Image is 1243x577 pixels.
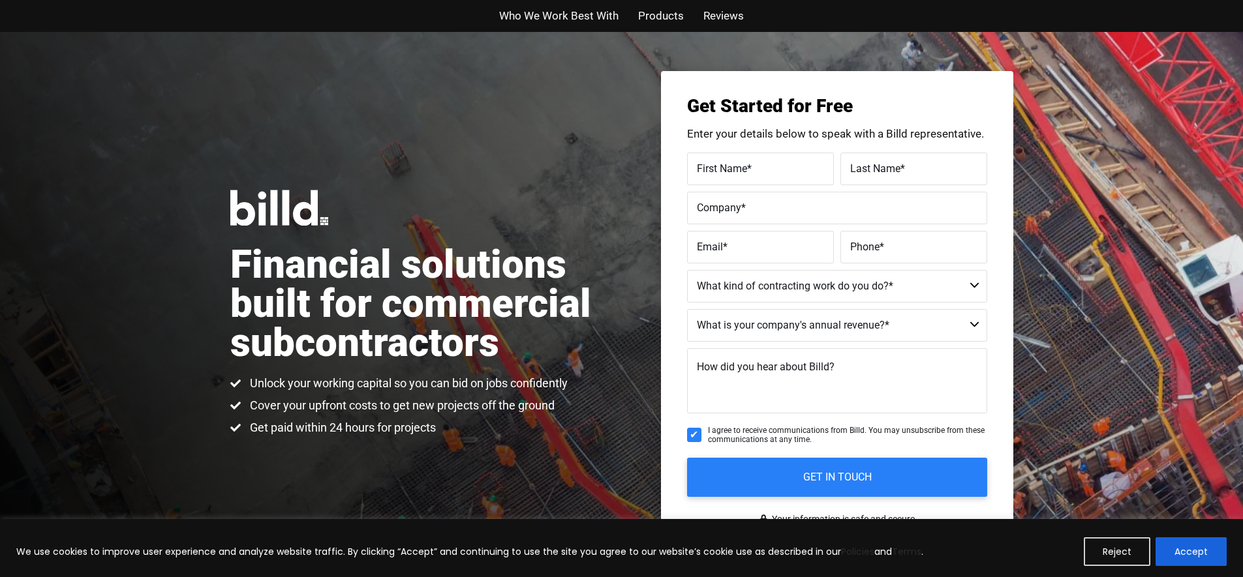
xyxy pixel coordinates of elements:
[769,510,915,529] span: Your information is safe and secure
[892,545,921,558] a: Terms
[247,420,436,436] span: Get paid within 24 hours for projects
[850,162,900,174] span: Last Name
[850,240,880,252] span: Phone
[687,428,701,442] input: I agree to receive communications from Billd. You may unsubscribe from these communications at an...
[1084,537,1150,566] button: Reject
[499,7,619,25] a: Who We Work Best With
[697,162,747,174] span: First Name
[687,97,987,115] h3: Get Started for Free
[16,544,923,559] p: We use cookies to improve user experience and analyze website traffic. By clicking “Accept” and c...
[841,545,874,558] a: Policies
[247,398,555,413] span: Cover your upfront costs to get new projects off the ground
[687,458,987,497] input: GET IN TOUCH
[638,7,684,25] a: Products
[708,426,987,445] span: I agree to receive communications from Billd. You may unsubscribe from these communications at an...
[697,201,741,213] span: Company
[687,128,987,140] p: Enter your details below to speak with a Billd representative.
[697,361,835,373] span: How did you hear about Billd?
[703,7,744,25] a: Reviews
[247,376,568,391] span: Unlock your working capital so you can bid on jobs confidently
[697,240,723,252] span: Email
[230,245,622,362] h1: Financial solutions built for commercial subcontractors
[1156,537,1227,566] button: Accept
